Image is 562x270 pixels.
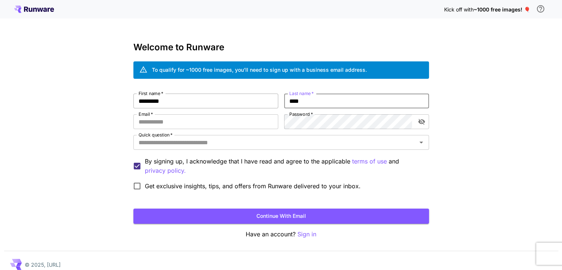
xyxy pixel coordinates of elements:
button: By signing up, I acknowledge that I have read and agree to the applicable and privacy policy. [352,157,387,166]
button: Open [416,137,426,148]
label: Last name [289,90,314,97]
p: By signing up, I acknowledge that I have read and agree to the applicable and [145,157,423,175]
label: Password [289,111,313,117]
button: By signing up, I acknowledge that I have read and agree to the applicable terms of use and [145,166,186,175]
span: Kick off with [444,6,474,13]
h3: Welcome to Runware [133,42,429,53]
label: Quick question [139,132,173,138]
label: First name [139,90,163,97]
button: In order to qualify for free credit, you need to sign up with a business email address and click ... [533,1,548,16]
button: toggle password visibility [415,115,428,128]
button: Sign in [297,230,316,239]
p: © 2025, [URL] [25,261,61,269]
label: Email [139,111,153,117]
span: ~1000 free images! 🎈 [474,6,530,13]
button: Continue with email [133,209,429,224]
p: privacy policy. [145,166,186,175]
span: Get exclusive insights, tips, and offers from Runware delivered to your inbox. [145,182,361,190]
p: Have an account? [133,230,429,239]
div: To qualify for ~1000 free images, you’ll need to sign up with a business email address. [152,66,367,74]
p: terms of use [352,157,387,166]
